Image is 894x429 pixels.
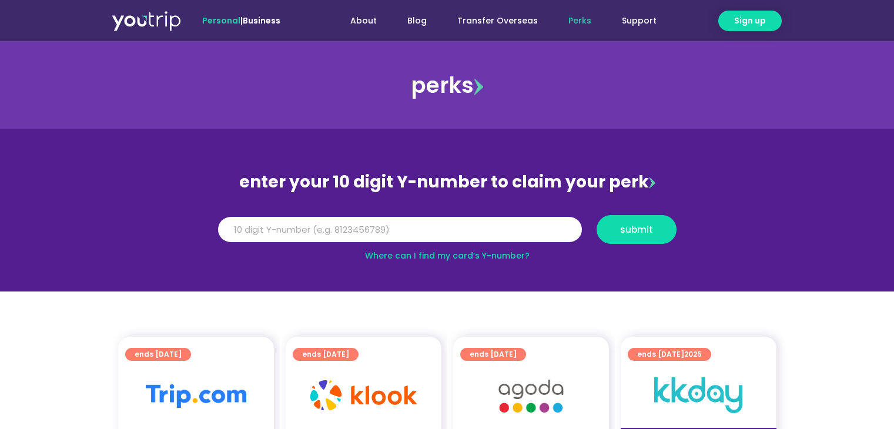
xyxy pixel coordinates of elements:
span: | [202,15,280,26]
a: Transfer Overseas [442,10,553,32]
button: submit [597,215,677,244]
a: About [335,10,392,32]
span: Personal [202,15,240,26]
span: submit [620,225,653,234]
a: Where can I find my card’s Y-number? [365,250,530,262]
a: ends [DATE] [125,348,191,361]
form: Y Number [218,215,677,253]
a: ends [DATE] [460,348,526,361]
span: Sign up [734,15,766,27]
a: Perks [553,10,607,32]
span: ends [DATE] [302,348,349,361]
a: ends [DATE] [293,348,359,361]
a: Business [243,15,280,26]
span: 2025 [684,349,702,359]
nav: Menu [312,10,672,32]
span: ends [DATE] [470,348,517,361]
div: enter your 10 digit Y-number to claim your perk [212,167,682,197]
a: Sign up [718,11,782,31]
input: 10 digit Y-number (e.g. 8123456789) [218,217,582,243]
span: ends [DATE] [135,348,182,361]
span: ends [DATE] [637,348,702,361]
a: ends [DATE]2025 [628,348,711,361]
a: Blog [392,10,442,32]
a: Support [607,10,672,32]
